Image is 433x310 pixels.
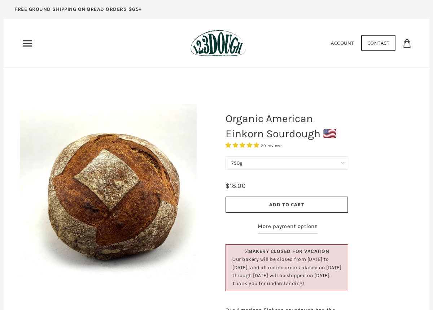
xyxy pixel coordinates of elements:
[226,142,261,148] span: 4.95 stars
[191,30,246,57] img: 123Dough Bakery
[22,38,33,49] nav: Primary
[261,143,283,148] span: 20 reviews
[20,104,197,281] img: Organic American Einkorn Sourdough 🇺🇸
[226,197,348,213] button: Add to Cart
[258,222,318,233] a: More payment options
[220,107,354,145] h1: Organic American Einkorn Sourdough 🇺🇸
[361,35,396,51] a: Contact
[245,249,249,253] img: info.png
[249,248,329,254] b: BAKERY CLOSED FOR VACATION
[4,4,153,19] a: FREE GROUND SHIPPING ON BREAD ORDERS $65+
[269,201,305,208] span: Add to Cart
[226,181,246,191] div: $18.00
[331,40,354,46] a: Account
[14,5,142,13] p: FREE GROUND SHIPPING ON BREAD ORDERS $65+
[232,255,341,288] div: Our bakery will be closed from [DATE] to [DATE], and all online orders placed on [DATE] through [...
